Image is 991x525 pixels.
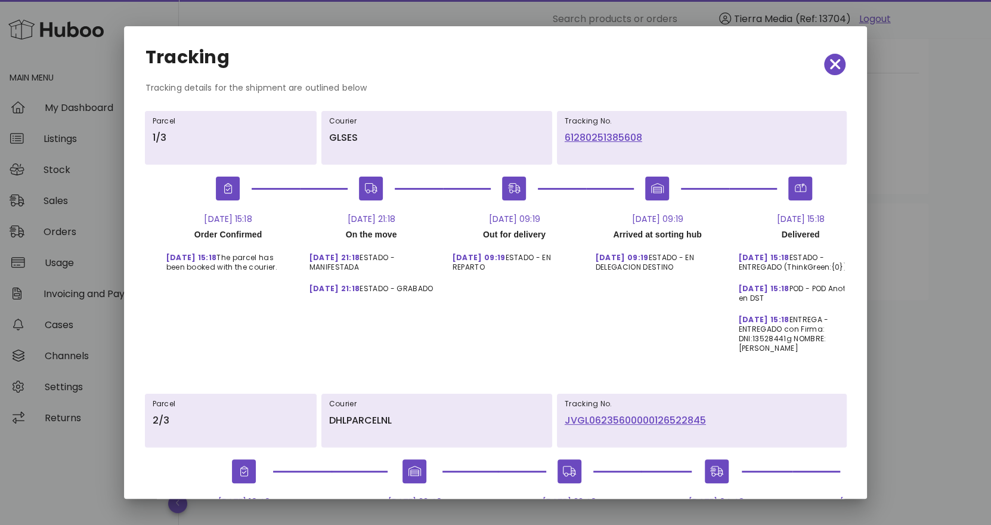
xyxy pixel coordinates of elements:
div: The parcel has been booked with the courier. [157,243,300,274]
div: Order Confirmed [157,226,300,243]
div: [DATE] 10:46 [157,495,332,508]
div: Tracking details for the shipment are outlined below [136,81,856,104]
h6: Tracking No. [565,399,839,409]
div: ESTADO - GRABADO [300,274,443,296]
div: [DATE] 15:18 [157,212,300,226]
h6: Courier [329,399,544,409]
p: 2/3 [153,413,309,428]
h6: Tracking No. [565,116,839,126]
h6: Parcel [153,116,309,126]
div: Arrived at sorting hub [586,226,729,243]
a: 61280251385608 [565,131,839,145]
a: JVGL06235600000126522845 [565,413,839,428]
div: POD - POD Anotado en DST [729,274,872,305]
div: ENTREGA - ENTREGADO con Firma: DNI:13528441g NOMBRE:[PERSON_NAME] [729,305,872,356]
div: [DATE] 21:18 [300,212,443,226]
h6: Parcel [153,399,309,409]
span: [DATE] 15:18 [166,252,217,262]
div: ESTADO - ENTREGADO (ThinkGreen:{0}) [729,243,872,274]
span: [DATE] 21:18 [309,283,360,294]
span: [DATE] 15:18 [739,283,789,294]
p: GLSES [329,131,544,145]
div: [DATE] 09:19 [586,212,729,226]
span: [DATE] 09:19 [596,252,649,262]
span: [DATE] 15:18 [739,314,789,325]
h6: Courier [329,116,544,126]
div: On the move [300,226,443,243]
div: ESTADO - MANIFESTADA [300,243,443,274]
div: Out for delivery [443,226,586,243]
span: [DATE] 21:18 [309,252,360,262]
div: [DATE] 22:46 [498,495,641,508]
div: [DATE] 22:46 [332,495,498,508]
span: [DATE] 09:19 [453,252,506,262]
div: [DATE] 15:18 [729,212,872,226]
div: ESTADO - EN REPARTO [443,243,586,274]
div: [DATE] 09:19 [443,212,586,226]
p: 1/3 [153,131,309,145]
h2: Tracking [145,48,230,67]
div: Delivered [729,226,872,243]
p: DHLPARCELNL [329,413,544,428]
div: [DATE] 04:48 [641,495,792,508]
span: [DATE] 15:18 [739,252,789,262]
div: ESTADO - EN DELEGACION DESTINO [586,243,729,274]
